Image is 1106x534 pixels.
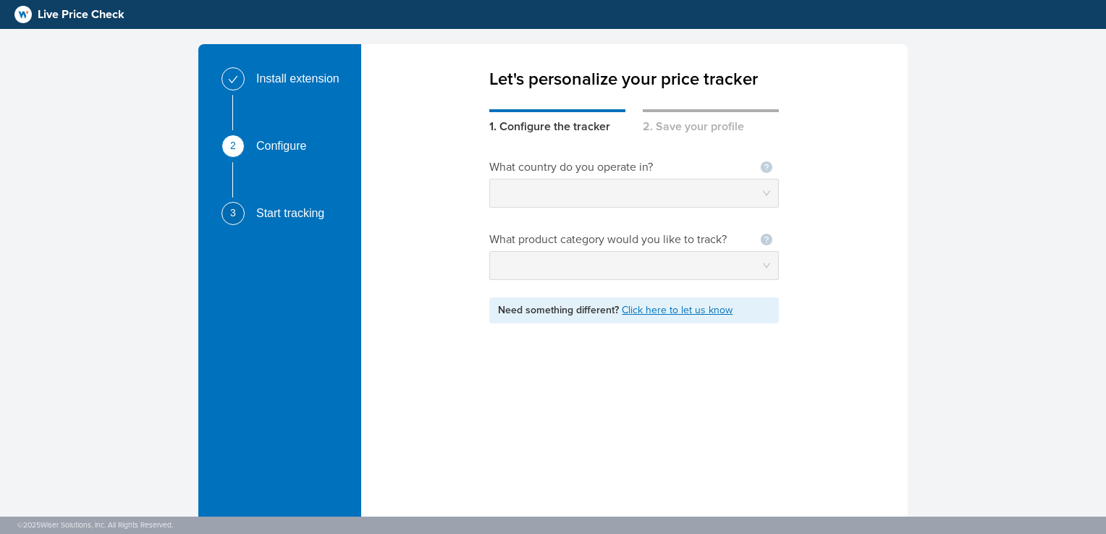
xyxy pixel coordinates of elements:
[230,208,236,218] span: 3
[256,135,318,158] div: Configure
[14,6,32,23] img: logo
[256,67,351,90] div: Install extension
[643,109,779,135] div: 2. Save your profile
[228,75,238,85] span: check
[489,231,742,248] div: What product category would you like to track?
[622,304,733,316] a: Click here to let us know
[489,158,670,176] div: What country do you operate in?
[489,44,779,92] div: Let's personalize your price tracker
[489,109,625,135] div: 1. Configure the tracker
[38,6,124,23] span: Live Price Check
[761,234,772,245] span: question-circle
[761,161,772,173] span: question-circle
[230,140,236,151] span: 2
[256,202,336,225] div: Start tracking
[498,304,622,316] span: Need something different?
